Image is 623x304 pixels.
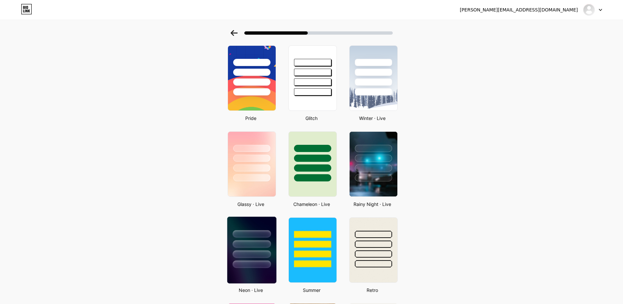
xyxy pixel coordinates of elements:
[460,7,578,13] div: [PERSON_NAME][EMAIL_ADDRESS][DOMAIN_NAME]
[583,4,595,16] img: bytemek
[347,287,398,294] div: Retro
[286,287,337,294] div: Summer
[286,201,337,208] div: Chameleon · Live
[286,115,337,122] div: Glitch
[347,201,398,208] div: Rainy Night · Live
[226,115,276,122] div: Pride
[347,115,398,122] div: Winter · Live
[226,287,276,294] div: Neon · Live
[226,201,276,208] div: Glassy · Live
[227,217,276,283] img: neon.jpg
